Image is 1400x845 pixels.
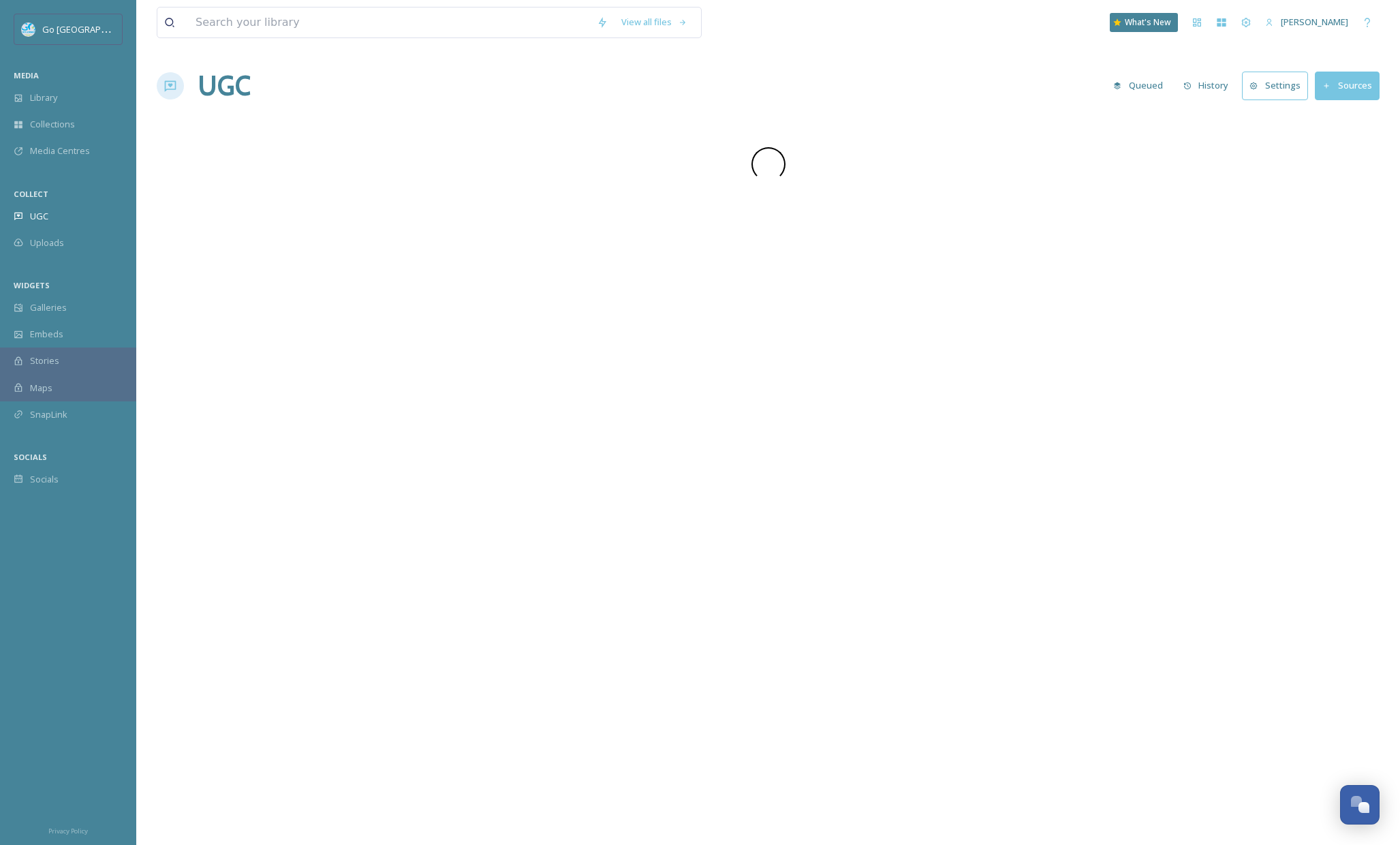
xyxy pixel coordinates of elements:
button: Settings [1242,72,1308,99]
span: Galleries [30,301,67,314]
a: Queued [1106,72,1177,99]
span: Collections [30,118,75,131]
span: Embeds [30,328,63,341]
a: Privacy Policy [48,822,88,838]
a: [PERSON_NAME] [1258,9,1355,35]
span: COLLECT [14,189,48,199]
span: WIDGETS [14,280,50,290]
a: UGC [198,65,251,106]
span: Media Centres [30,144,90,157]
a: What's New [1110,13,1178,32]
a: View all files [615,9,694,35]
span: Go [GEOGRAPHIC_DATA] [42,22,143,35]
button: History [1177,72,1236,99]
span: Socials [30,473,59,486]
span: SOCIALS [14,452,47,462]
span: Uploads [30,236,64,249]
span: MEDIA [14,70,39,80]
span: Maps [30,382,52,395]
a: Settings [1242,72,1315,99]
input: Search your library [189,7,590,37]
span: Stories [30,354,59,367]
span: SnapLink [30,408,67,421]
span: UGC [30,210,48,223]
button: Queued [1106,72,1170,99]
img: GoGreatLogo_MISkies_RegionalTrails%20%281%29.png [22,22,35,36]
a: History [1177,72,1243,99]
button: Sources [1315,72,1380,99]
span: Library [30,91,57,104]
button: Open Chat [1340,785,1380,825]
span: Privacy Policy [48,827,88,835]
span: [PERSON_NAME] [1281,16,1348,28]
